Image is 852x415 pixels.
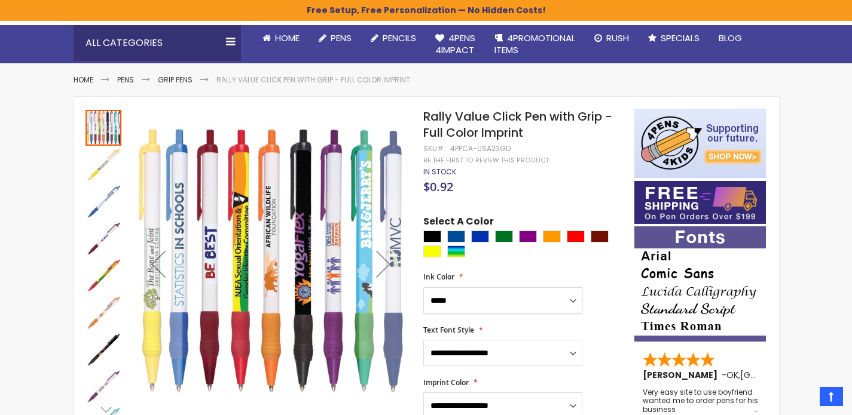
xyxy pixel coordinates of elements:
[253,25,309,51] a: Home
[423,272,454,282] span: Ink Color
[634,181,766,224] img: Free shipping on orders over $199
[85,369,121,405] img: Rally Value Click Pen with Grip - Full Color Imprint
[74,25,241,61] div: All Categories
[423,325,474,335] span: Text Font Style
[423,377,469,388] span: Imprint Color
[519,230,537,242] div: Purple
[726,369,738,381] span: OK
[423,215,494,231] span: Select A Color
[275,32,300,44] span: Home
[85,183,123,220] div: Rally Value Click Pen with Grip - Full Color Imprint
[740,369,828,381] span: [GEOGRAPHIC_DATA]
[709,25,752,51] a: Blog
[639,25,709,51] a: Specials
[361,25,426,51] a: Pencils
[158,75,193,85] a: Grip Pens
[85,147,121,183] img: Rally Value Click Pen with Grip - Full Color Imprint
[471,230,489,242] div: Blue
[435,32,475,56] span: 4Pens 4impact
[447,245,465,257] div: Assorted
[722,369,828,381] span: - ,
[485,25,585,64] a: 4PROMOTIONALITEMS
[74,75,93,85] a: Home
[567,230,585,242] div: Red
[423,108,612,141] span: Rally Value Click Pen with Grip - Full Color Imprint
[643,388,759,414] div: Very easy site to use boyfriend wanted me to order pens for his business
[85,295,121,331] img: Rally Value Click Pen with Grip - Full Color Imprint
[216,75,410,85] li: Rally Value Click Pen with Grip - Full Color Imprint
[450,144,511,153] div: 4PPCA-USA23GD
[426,25,485,64] a: 4Pens4impact
[423,179,453,195] span: $0.92
[85,257,123,294] div: Rally Value Click Pen with Grip - Full Color Imprint
[85,368,123,405] div: Rally Value Click Pen with Grip - Full Color Imprint
[643,369,722,381] span: [PERSON_NAME]
[423,156,549,165] a: Be the first to review this product
[85,332,121,368] img: Rally Value Click Pen with Grip - Full Color Imprint
[85,294,123,331] div: Rally Value Click Pen with Grip - Full Color Imprint
[585,25,639,51] a: Rush
[753,383,852,415] iframe: Google Customer Reviews
[85,146,123,183] div: Rally Value Click Pen with Grip - Full Color Imprint
[383,32,416,44] span: Pencils
[423,167,456,177] span: In stock
[423,245,441,257] div: Yellow
[494,32,575,56] span: 4PROMOTIONAL ITEMS
[331,32,352,44] span: Pens
[423,143,445,153] strong: SKU
[634,226,766,342] img: font-personalization-examples
[634,109,766,178] img: 4pens 4 kids
[85,184,121,220] img: Rally Value Click Pen with Grip - Full Color Imprint
[309,25,361,51] a: Pens
[85,109,123,146] div: Rally Value Click Pen with Grip - Full Color Imprint
[85,258,121,294] img: Rally Value Click Pen with Grip - Full Color Imprint
[423,230,441,242] div: Black
[134,126,407,399] img: Rally Value Click Pen with Grip - Full Color Imprint
[591,230,609,242] div: Maroon
[85,221,121,257] img: Rally Value Click Pen with Grip - Full Color Imprint
[85,331,123,368] div: Rally Value Click Pen with Grip - Full Color Imprint
[661,32,700,44] span: Specials
[447,230,465,242] div: Dark Blue
[117,75,134,85] a: Pens
[543,230,561,242] div: Orange
[423,167,456,177] div: Availability
[495,230,513,242] div: Green
[85,220,123,257] div: Rally Value Click Pen with Grip - Full Color Imprint
[719,32,742,44] span: Blog
[606,32,629,44] span: Rush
